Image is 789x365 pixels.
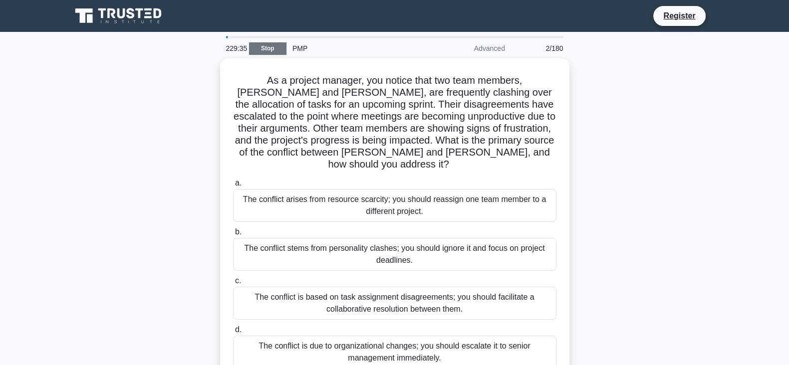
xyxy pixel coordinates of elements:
[286,38,424,58] div: PMP
[220,38,249,58] div: 229:35
[233,287,556,320] div: The conflict is based on task assignment disagreements; you should facilitate a collaborative res...
[233,189,556,222] div: The conflict arises from resource scarcity; you should reassign one team member to a different pr...
[235,276,241,285] span: c.
[249,42,286,55] a: Stop
[235,227,242,236] span: b.
[235,179,242,187] span: a.
[657,9,701,22] a: Register
[424,38,511,58] div: Advanced
[511,38,569,58] div: 2/180
[232,74,557,171] h5: As a project manager, you notice that two team members, [PERSON_NAME] and [PERSON_NAME], are freq...
[233,238,556,271] div: The conflict stems from personality clashes; you should ignore it and focus on project deadlines.
[235,325,242,334] span: d.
